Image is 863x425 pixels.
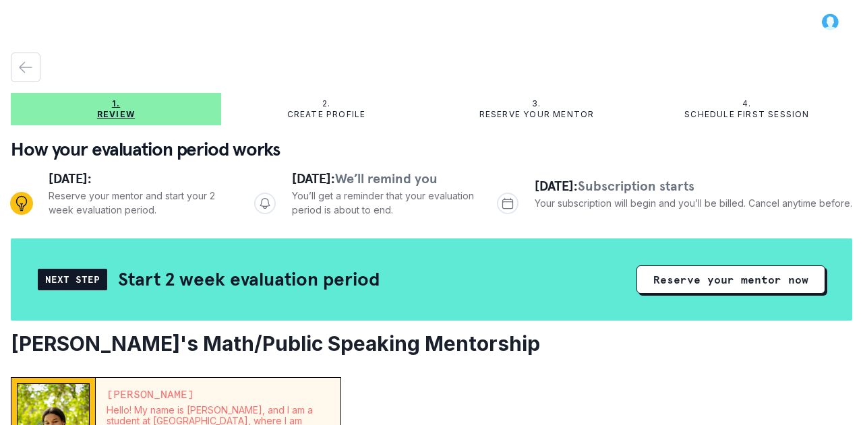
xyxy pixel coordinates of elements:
[97,109,135,120] p: Review
[742,98,751,109] p: 4.
[49,189,233,217] p: Reserve your mentor and start your 2 week evaluation period.
[479,109,595,120] p: Reserve your mentor
[49,170,92,187] span: [DATE]:
[112,98,120,109] p: 1.
[636,265,825,294] button: Reserve your mentor now
[535,196,852,210] p: Your subscription will begin and you’ll be billed. Cancel anytime before.
[578,177,694,195] span: Subscription starts
[532,98,541,109] p: 3.
[335,170,438,187] span: We’ll remind you
[292,170,335,187] span: [DATE]:
[535,177,578,195] span: [DATE]:
[684,109,809,120] p: Schedule first session
[118,267,380,291] h2: Start 2 week evaluation period
[11,168,852,238] div: Progress
[287,109,366,120] p: Create profile
[107,389,330,399] p: [PERSON_NAME]
[11,331,852,356] h2: [PERSON_NAME]'s Math/Public Speaking Mentorship
[11,136,852,163] p: How your evaluation period works
[809,11,852,32] button: profile picture
[292,189,476,217] p: You’ll get a reminder that your evaluation period is about to end.
[322,98,330,109] p: 2.
[38,269,107,290] div: Next Step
